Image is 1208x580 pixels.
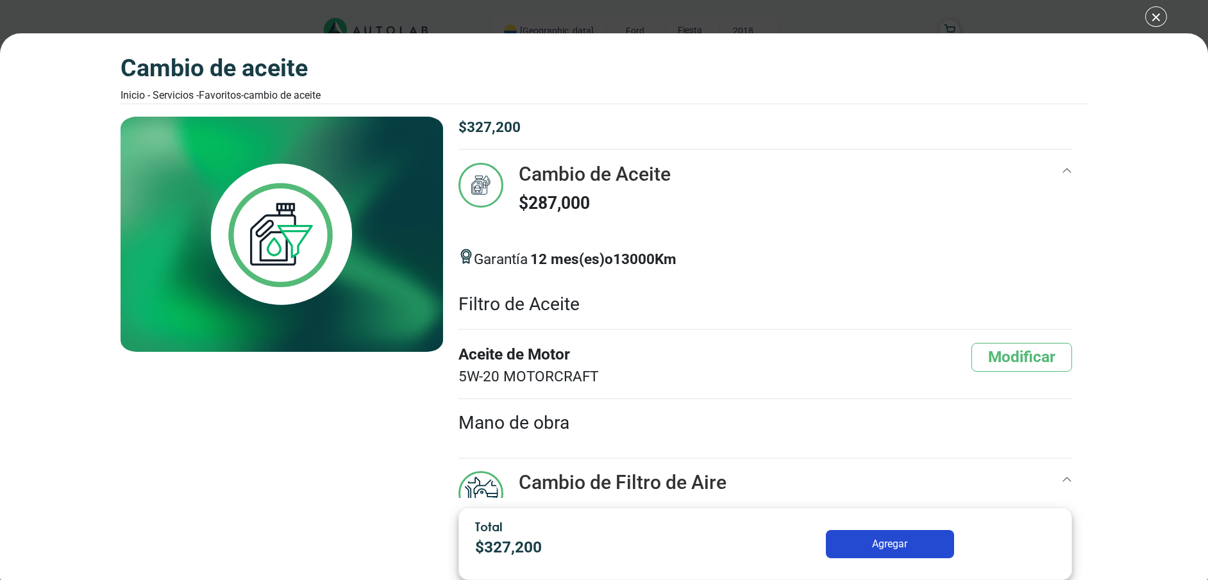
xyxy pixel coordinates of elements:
font: Aceite de Motor [458,343,598,367]
font: Cambio de Aceite [244,89,321,101]
h3: Cambio de Aceite [519,163,671,186]
button: Agregar [826,530,954,558]
p: $ 327,200 [458,117,1072,138]
img: mantenimiento_general-v3.svg [458,471,503,516]
li: Filtro de Aceite [458,281,1072,329]
p: $ 327,200 [475,536,706,559]
p: $ 287,000 [519,191,671,217]
li: Mano de obra [458,399,1072,447]
p: 12 mes(es) o 13000 Km [530,249,676,270]
img: cambio_de_aceite-v3.svg [458,163,503,208]
span: Garantía [474,249,676,281]
div: Inicio - Servicios - Favoritos - [121,88,321,103]
h3: Cambio de Filtro de Aire [519,471,726,494]
button: Modificar [971,343,1072,372]
span: 5W-20 MOTORCRAFT [458,366,598,388]
h3: Cambio de Aceite [121,54,321,83]
span: Total [475,519,503,534]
